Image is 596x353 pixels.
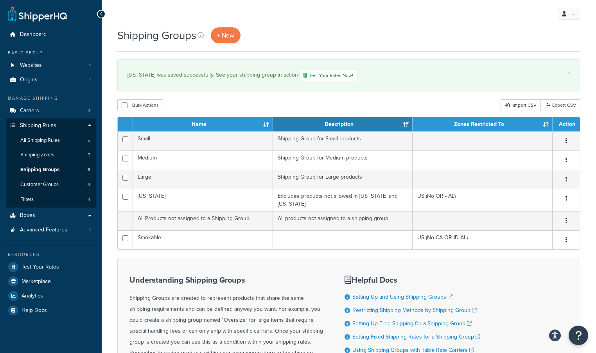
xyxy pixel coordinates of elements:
[6,274,96,288] a: Marketplace
[6,223,96,237] a: Advanced Features 1
[20,227,67,233] span: Advanced Features
[352,333,480,341] a: Setting Fixed Shipping Rates for a Shipping Group
[6,133,96,148] li: All Shipping Rules
[273,117,413,131] th: Description: activate to sort column ascending
[345,276,495,284] h3: Helpful Docs
[273,151,413,170] td: Shipping Group for Medium products
[273,170,413,189] td: Shipping Group for Large products
[6,118,96,208] li: Shipping Rules
[6,58,96,73] a: Websites 1
[117,28,196,43] h1: Shipping Groups
[6,163,96,177] li: Shipping Groups
[413,230,553,249] td: US (No CA OR ID AL)
[20,152,54,158] span: Shipping Zones
[20,108,39,114] span: Carriers
[6,148,96,162] a: Shipping Zones 7
[20,62,42,69] span: Websites
[6,95,96,102] div: Manage Shipping
[6,251,96,258] div: Resources
[273,211,413,230] td: All products not assigned to a shipping group
[501,99,540,111] div: Import CSV
[89,62,91,69] span: 1
[117,99,163,111] button: Bulk Actions
[22,307,47,314] span: Help Docs
[127,70,570,81] div: [US_STATE] was saved successfully. See your shipping group in action
[133,117,273,131] th: Name: activate to sort column ascending
[133,211,273,230] td: All Products not assigned to a Shipping Group
[88,167,90,173] span: 6
[6,208,96,223] a: Boxes
[88,137,90,144] span: 5
[6,133,96,148] a: All Shipping Rules 5
[133,131,273,151] td: Small
[20,137,60,144] span: All Shipping Rules
[6,58,96,73] li: Websites
[569,326,588,345] button: Open Resource Center
[6,73,96,87] li: Origins
[20,77,38,83] span: Origins
[6,289,96,303] a: Analytics
[299,70,357,81] a: Test Your Rates Now!
[22,293,43,299] span: Analytics
[88,108,91,114] span: 4
[273,189,413,211] td: Excludes products not allowed in [US_STATE] and [US_STATE]
[22,278,51,285] span: Marketplace
[6,73,96,87] a: Origins 1
[273,131,413,151] td: Shipping Group for Small products
[133,230,273,249] td: Smokable
[88,196,90,203] span: 4
[6,192,96,207] li: Filters
[6,27,96,42] a: Dashboard
[133,151,273,170] td: Medium
[6,260,96,274] a: Test Your Rates
[567,70,570,76] a: ×
[352,306,477,314] a: Restricting Shipping Methods by Shipping Group
[352,293,452,301] a: Setting Up and Using Shipping Groups
[6,223,96,237] li: Advanced Features
[89,77,91,83] span: 1
[553,117,580,131] th: Action
[6,177,96,192] li: Customer Groups
[20,31,47,38] span: Dashboard
[6,192,96,207] a: Filters 4
[6,303,96,317] a: Help Docs
[6,50,96,56] div: Basic Setup
[540,99,580,111] a: Export CSV
[20,122,56,129] span: Shipping Rules
[211,27,241,43] a: + New
[20,212,35,219] span: Boxes
[20,167,59,173] span: Shipping Groups
[88,181,90,188] span: 3
[6,148,96,162] li: Shipping Zones
[217,31,234,40] span: + New
[6,177,96,192] a: Customer Groups 3
[22,264,59,271] span: Test Your Rates
[413,189,553,211] td: US (No OR - AL)
[6,163,96,177] a: Shipping Groups 6
[20,196,34,203] span: Filters
[133,189,273,211] td: [US_STATE]
[8,6,67,22] a: ShipperHQ Home
[413,117,553,131] th: Zones Restricted To: activate to sort column ascending
[6,104,96,118] a: Carriers 4
[20,181,59,188] span: Customer Groups
[352,319,472,328] a: Setting Up Free Shipping for a Shipping Group
[89,227,91,233] span: 1
[88,152,90,158] span: 7
[129,276,325,284] h3: Understanding Shipping Groups
[6,104,96,118] li: Carriers
[133,170,273,189] td: Large
[6,118,96,133] a: Shipping Rules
